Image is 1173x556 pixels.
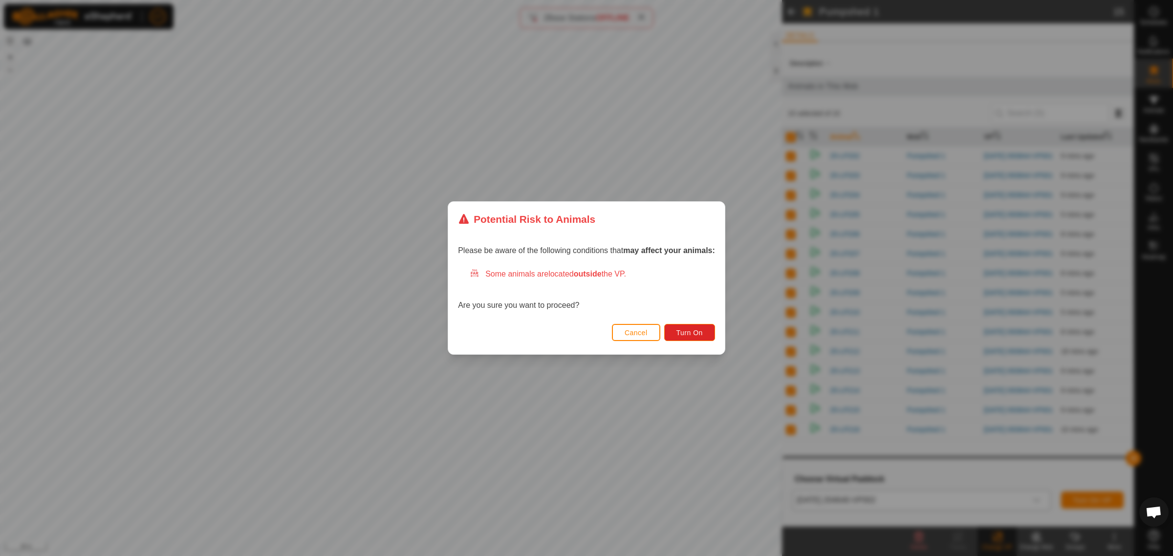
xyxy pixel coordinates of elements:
[612,324,660,341] button: Cancel
[664,324,715,341] button: Turn On
[623,246,715,255] strong: may affect your animals:
[458,246,715,255] span: Please be aware of the following conditions that
[625,329,648,337] span: Cancel
[458,268,715,311] div: Are you sure you want to proceed?
[574,270,602,278] strong: outside
[470,268,715,280] div: Some animals are
[548,270,626,278] span: located the VP.
[1139,497,1169,527] div: Open chat
[458,212,595,227] div: Potential Risk to Animals
[676,329,703,337] span: Turn On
